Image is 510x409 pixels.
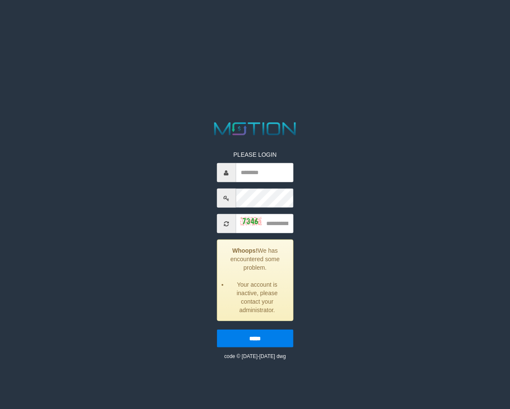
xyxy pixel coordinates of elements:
li: Your account is inactive, please contact your administrator. [228,280,286,314]
p: PLEASE LOGIN [217,150,293,159]
div: We has encountered some problem. [217,240,293,321]
img: captcha [240,217,261,225]
img: MOTION_logo.png [210,120,299,138]
strong: Whoops! [232,247,258,254]
small: code © [DATE]-[DATE] dwg [224,353,286,359]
